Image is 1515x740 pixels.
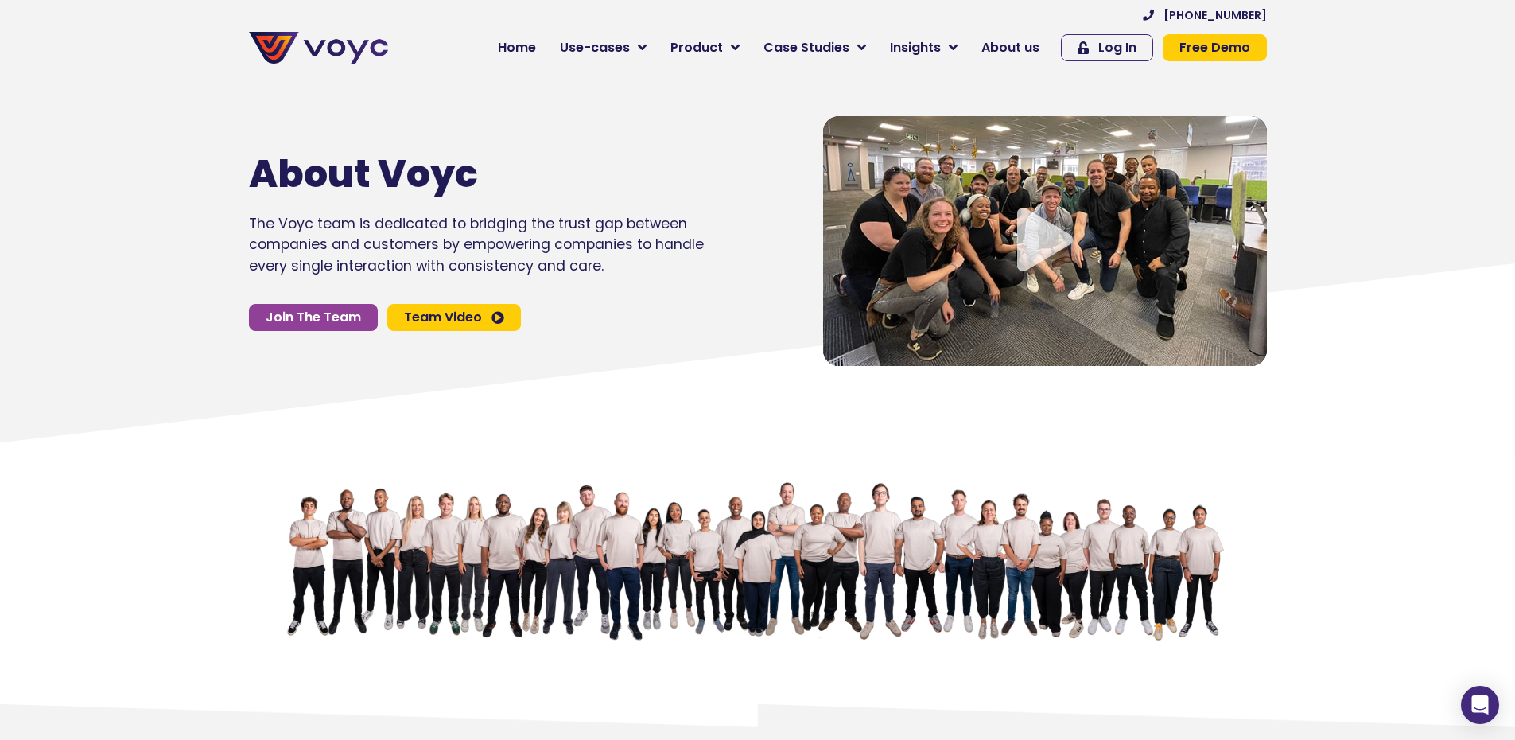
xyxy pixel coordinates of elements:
p: The Voyc team is dedicated to bridging the trust gap between companies and customers by empowerin... [249,213,704,276]
a: Use-cases [548,32,658,64]
div: Video play button [1013,208,1077,274]
span: Team Video [404,311,482,324]
span: Use-cases [560,38,630,57]
span: Case Studies [763,38,849,57]
a: About us [969,32,1051,64]
span: Log In [1098,41,1136,54]
a: Home [486,32,548,64]
span: Free Demo [1179,41,1250,54]
a: Join The Team [249,304,378,331]
span: [PHONE_NUMBER] [1163,10,1267,21]
img: voyc-full-logo [249,32,388,64]
a: Case Studies [752,32,878,64]
span: About us [981,38,1039,57]
div: Open Intercom Messenger [1461,686,1499,724]
a: [PHONE_NUMBER] [1143,10,1267,21]
a: Product [658,32,752,64]
a: Log In [1061,34,1153,61]
a: Free Demo [1163,34,1267,61]
span: Product [670,38,723,57]
span: Join The Team [266,311,361,324]
a: Team Video [387,304,521,331]
span: Home [498,38,536,57]
a: Insights [878,32,969,64]
span: Insights [890,38,941,57]
h1: About Voyc [249,151,656,197]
